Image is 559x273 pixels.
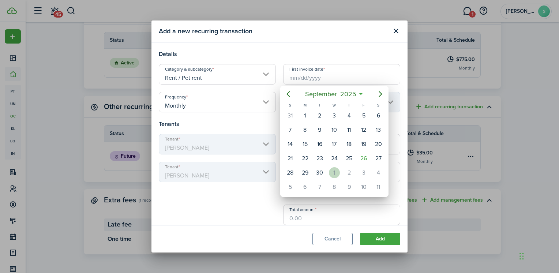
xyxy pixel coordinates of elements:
div: F [356,102,371,108]
span: 2025 [338,87,358,101]
div: Wednesday, September 10, 2025 [329,124,340,135]
div: Sunday, September 21, 2025 [285,153,296,164]
div: Friday, September 5, 2025 [358,110,369,121]
div: Wednesday, September 24, 2025 [329,153,340,164]
div: T [342,102,356,108]
div: Monday, September 15, 2025 [300,139,311,150]
div: Friday, October 3, 2025 [358,167,369,178]
div: Thursday, October 9, 2025 [344,182,354,192]
div: Monday, September 8, 2025 [300,124,311,135]
div: Monday, September 1, 2025 [300,110,311,121]
div: Thursday, September 25, 2025 [344,153,354,164]
div: Tuesday, October 7, 2025 [314,182,325,192]
div: Saturday, October 4, 2025 [373,167,384,178]
div: W [327,102,342,108]
mbsc-button: Next page [373,87,388,101]
div: Monday, October 6, 2025 [300,182,311,192]
div: Thursday, September 18, 2025 [344,139,354,150]
div: M [298,102,312,108]
mbsc-button: September2025 [300,87,361,101]
div: Wednesday, October 1, 2025 [329,167,340,178]
div: Thursday, September 4, 2025 [344,110,354,121]
div: Monday, September 29, 2025 [300,167,311,178]
div: T [312,102,327,108]
div: Tuesday, September 23, 2025 [314,153,325,164]
div: Wednesday, September 17, 2025 [329,139,340,150]
div: Sunday, September 14, 2025 [285,139,296,150]
div: Wednesday, October 8, 2025 [329,182,340,192]
div: S [283,102,297,108]
div: S [371,102,386,108]
div: Today, Friday, September 26, 2025 [358,153,369,164]
div: Tuesday, September 2, 2025 [314,110,325,121]
div: Wednesday, September 3, 2025 [329,110,340,121]
span: September [303,87,338,101]
div: Sunday, October 5, 2025 [285,182,296,192]
div: Thursday, October 2, 2025 [344,167,354,178]
div: Thursday, September 11, 2025 [344,124,354,135]
div: Saturday, September 20, 2025 [373,139,384,150]
div: Tuesday, September 9, 2025 [314,124,325,135]
div: Monday, September 22, 2025 [300,153,311,164]
div: Sunday, September 7, 2025 [285,124,296,135]
div: Tuesday, September 30, 2025 [314,167,325,178]
div: Friday, September 19, 2025 [358,139,369,150]
div: Saturday, September 6, 2025 [373,110,384,121]
div: Friday, October 10, 2025 [358,182,369,192]
div: Saturday, September 13, 2025 [373,124,384,135]
div: Sunday, August 31, 2025 [285,110,296,121]
div: Tuesday, September 16, 2025 [314,139,325,150]
div: Sunday, September 28, 2025 [285,167,296,178]
div: Saturday, October 11, 2025 [373,182,384,192]
div: Saturday, September 27, 2025 [373,153,384,164]
mbsc-button: Previous page [281,87,296,101]
div: Friday, September 12, 2025 [358,124,369,135]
